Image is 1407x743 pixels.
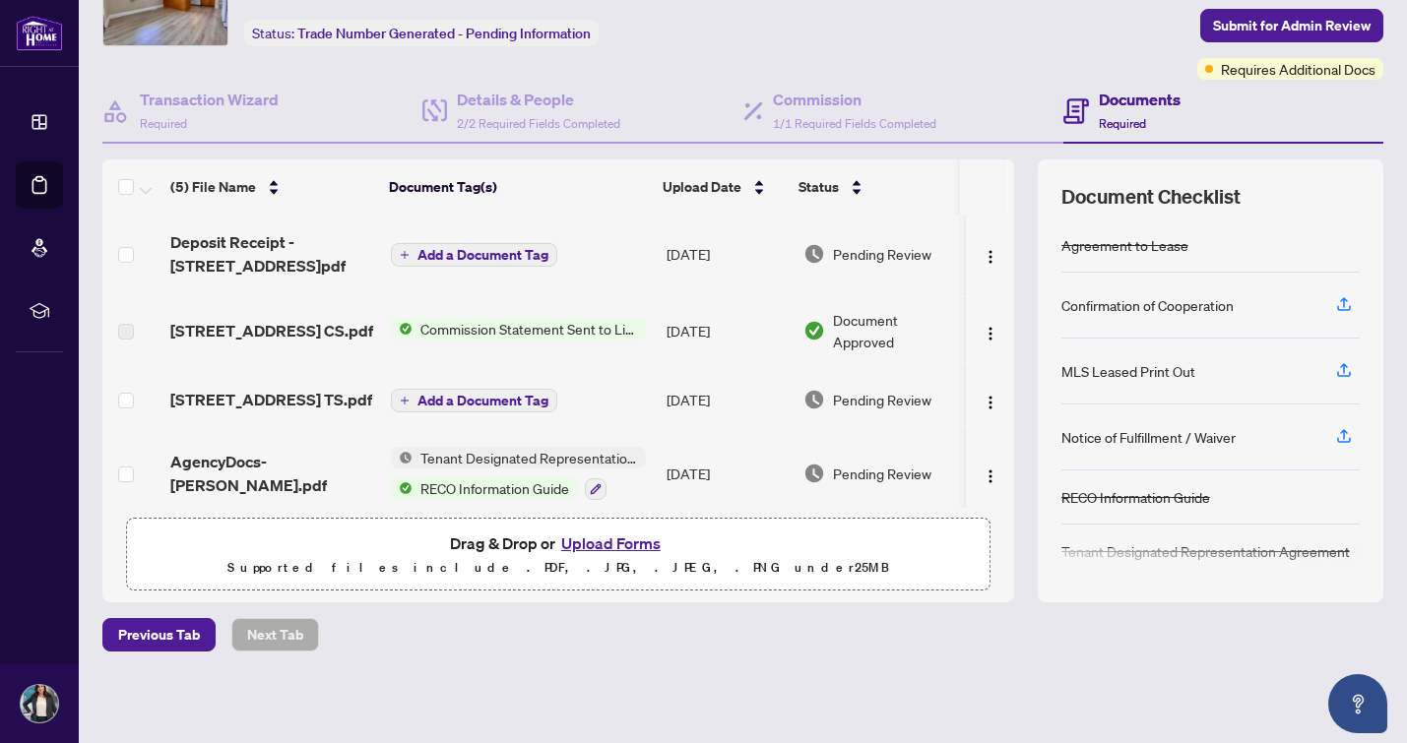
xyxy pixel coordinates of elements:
[391,389,557,412] button: Add a Document Tag
[1061,294,1234,316] div: Confirmation of Cooperation
[413,318,646,340] span: Commission Statement Sent to Listing Brokerage
[21,685,58,722] img: Profile Icon
[170,176,256,198] span: (5) File Name
[457,88,620,111] h4: Details & People
[400,250,410,260] span: plus
[391,242,557,268] button: Add a Document Tag
[983,395,998,410] img: Logo
[127,519,990,591] span: Drag & Drop orUpload FormsSupported files include .PDF, .JPG, .JPEG, .PNG under25MB
[118,619,200,650] span: Previous Tab
[659,215,795,293] td: [DATE]
[391,243,557,267] button: Add a Document Tag
[1061,426,1236,448] div: Notice of Fulfillment / Waiver
[773,116,936,131] span: 1/1 Required Fields Completed
[1200,9,1383,42] button: Submit for Admin Review
[833,309,958,352] span: Document Approved
[799,176,839,198] span: Status
[170,230,375,278] span: Deposit Receipt - [STREET_ADDRESS]pdf
[791,159,960,215] th: Status
[975,458,1006,489] button: Logo
[1099,88,1181,111] h4: Documents
[975,384,1006,415] button: Logo
[659,431,795,516] td: [DATE]
[803,463,825,484] img: Document Status
[417,394,548,407] span: Add a Document Tag
[391,318,646,340] button: Status IconCommission Statement Sent to Listing Brokerage
[391,318,413,340] img: Status Icon
[975,315,1006,346] button: Logo
[231,618,319,651] button: Next Tab
[833,389,931,410] span: Pending Review
[983,326,998,341] img: Logo
[413,477,577,499] span: RECO Information Guide
[975,238,1006,270] button: Logo
[391,447,413,468] img: Status Icon
[391,477,413,499] img: Status Icon
[413,447,646,468] span: Tenant Designated Representation Agreement
[833,243,931,265] span: Pending Review
[391,447,646,500] button: Status IconTenant Designated Representation AgreementStatus IconRECO Information Guide
[803,389,825,410] img: Document Status
[170,388,372,411] span: [STREET_ADDRESS] TS.pdf
[244,20,599,46] div: Status:
[1221,58,1375,80] span: Requires Additional Docs
[1061,360,1195,382] div: MLS Leased Print Out
[140,88,279,111] h4: Transaction Wizard
[659,368,795,431] td: [DATE]
[803,243,825,265] img: Document Status
[170,450,375,497] span: AgencyDocs-[PERSON_NAME].pdf
[16,15,63,51] img: logo
[139,556,978,580] p: Supported files include .PDF, .JPG, .JPEG, .PNG under 25 MB
[655,159,791,215] th: Upload Date
[170,319,373,342] span: [STREET_ADDRESS] CS.pdf
[663,176,741,198] span: Upload Date
[162,159,382,215] th: (5) File Name
[457,116,620,131] span: 2/2 Required Fields Completed
[102,618,216,651] button: Previous Tab
[1061,183,1241,211] span: Document Checklist
[555,530,667,556] button: Upload Forms
[983,249,998,265] img: Logo
[659,293,795,368] td: [DATE]
[381,159,655,215] th: Document Tag(s)
[450,530,667,556] span: Drag & Drop or
[1099,116,1146,131] span: Required
[297,25,591,42] span: Trade Number Generated - Pending Information
[773,88,936,111] h4: Commission
[400,396,410,405] span: plus
[1061,234,1188,256] div: Agreement to Lease
[1061,540,1350,562] div: Tenant Designated Representation Agreement
[140,116,187,131] span: Required
[417,248,548,262] span: Add a Document Tag
[1213,10,1371,41] span: Submit for Admin Review
[1328,674,1387,733] button: Open asap
[391,388,557,413] button: Add a Document Tag
[983,468,998,484] img: Logo
[1061,486,1210,508] div: RECO Information Guide
[833,463,931,484] span: Pending Review
[803,320,825,341] img: Document Status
